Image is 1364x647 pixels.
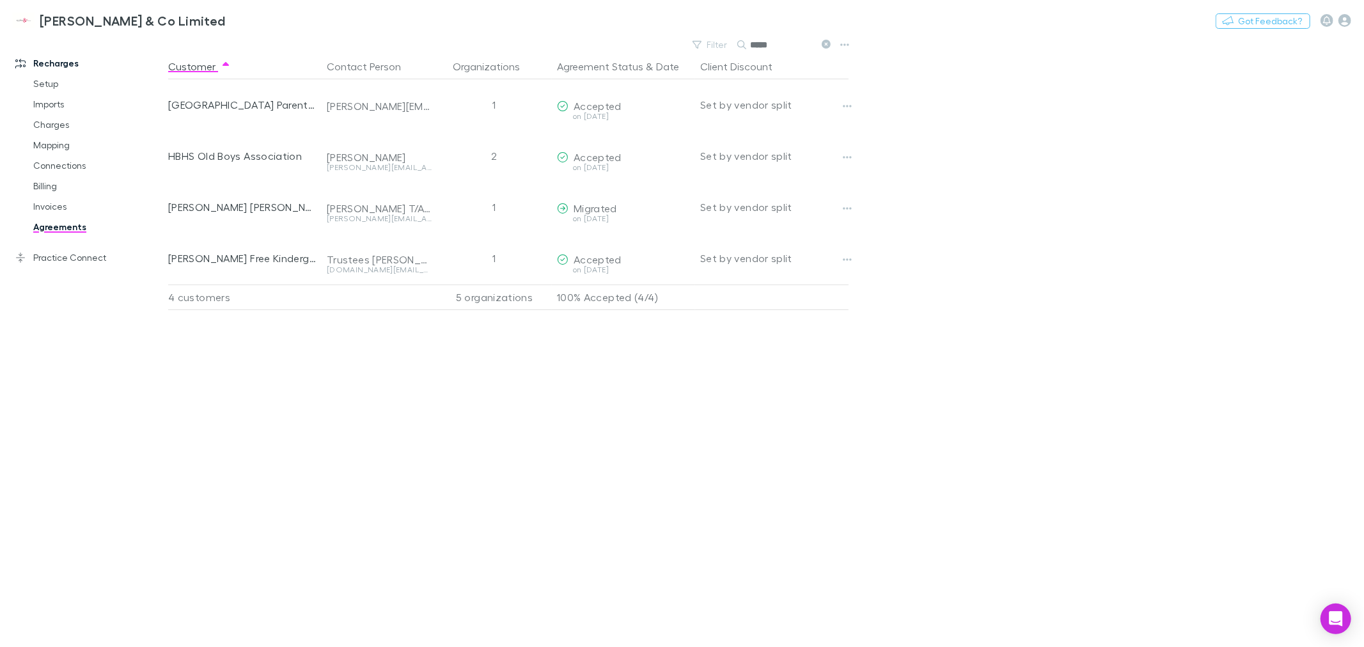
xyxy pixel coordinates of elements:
[700,233,849,284] div: Set by vendor split
[3,247,176,268] a: Practice Connect
[327,253,432,266] div: Trustees [PERSON_NAME] Kindergarten Association
[168,130,317,182] div: HBHS Old Boys Association
[686,37,735,52] button: Filter
[437,285,552,310] div: 5 organizations
[3,53,176,74] a: Recharges
[168,54,231,79] button: Customer
[574,100,622,112] span: Accepted
[437,182,552,233] div: 1
[20,176,176,196] a: Billing
[557,285,690,309] p: 100% Accepted (4/4)
[20,114,176,135] a: Charges
[700,182,849,233] div: Set by vendor split
[453,54,536,79] button: Organizations
[20,94,176,114] a: Imports
[20,74,176,94] a: Setup
[557,215,690,222] div: on [DATE]
[574,202,617,214] span: Migrated
[700,54,788,79] button: Client Discount
[656,54,679,79] button: Date
[557,54,690,79] div: &
[1216,13,1310,29] button: Got Feedback?
[557,113,690,120] div: on [DATE]
[574,253,622,265] span: Accepted
[437,79,552,130] div: 1
[1321,604,1351,634] div: Open Intercom Messenger
[20,196,176,217] a: Invoices
[437,130,552,182] div: 2
[574,151,622,163] span: Accepted
[20,135,176,155] a: Mapping
[327,100,432,113] div: [PERSON_NAME][EMAIL_ADDRESS][DOMAIN_NAME]
[168,285,322,310] div: 4 customers
[327,54,416,79] button: Contact Person
[5,5,233,36] a: [PERSON_NAME] & Co Limited
[327,202,432,215] div: [PERSON_NAME] T/A Social Smarty
[557,54,643,79] button: Agreement Status
[327,266,432,274] div: [DOMAIN_NAME][EMAIL_ADDRESS][DOMAIN_NAME]
[557,266,690,274] div: on [DATE]
[20,217,176,237] a: Agreements
[437,233,552,284] div: 1
[13,13,35,28] img: Epplett & Co Limited's Logo
[168,79,317,130] div: [GEOGRAPHIC_DATA] Parent Teachers Association
[557,164,690,171] div: on [DATE]
[168,182,317,233] div: [PERSON_NAME] [PERSON_NAME]
[327,151,432,164] div: [PERSON_NAME]
[327,215,432,222] div: [PERSON_NAME][EMAIL_ADDRESS][DOMAIN_NAME]
[700,130,849,182] div: Set by vendor split
[40,13,226,28] h3: [PERSON_NAME] & Co Limited
[327,164,432,171] div: [PERSON_NAME][EMAIL_ADDRESS][PERSON_NAME][DOMAIN_NAME]
[20,155,176,176] a: Connections
[700,79,849,130] div: Set by vendor split
[168,233,317,284] div: [PERSON_NAME] Free Kindergarten Association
